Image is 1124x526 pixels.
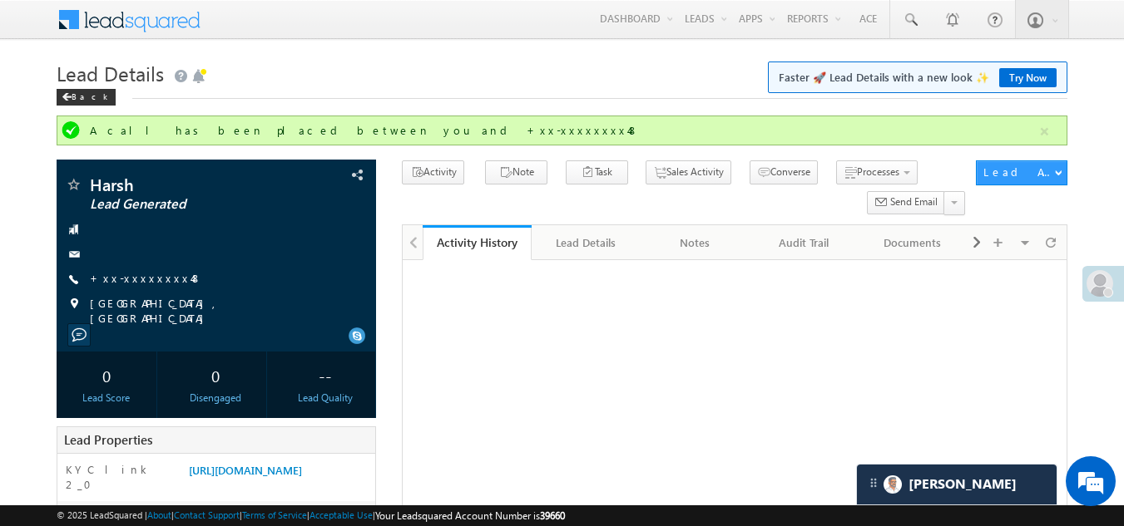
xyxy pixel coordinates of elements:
div: Lead Quality [279,391,371,406]
div: Notes [654,233,735,253]
a: Acceptable Use [309,509,373,520]
a: Back [57,88,124,102]
span: Lead Generated [90,196,287,213]
a: [URL][DOMAIN_NAME] [189,463,302,477]
a: Contact Support [174,509,240,520]
a: Lead Details [532,225,641,260]
div: Lead Actions [983,165,1054,179]
button: Activity [402,160,464,184]
span: Your Leadsquared Account Number is [375,509,565,522]
div: A call has been placed between you and +xx-xxxxxxxx48 [90,123,1038,138]
span: Harsh [90,176,287,193]
a: Try Now [999,68,1057,87]
div: Back [57,89,116,106]
div: -- [279,360,371,391]
button: Converse [750,160,818,184]
div: Disengaged [170,391,262,406]
span: Send Email [890,194,938,209]
div: 0 [61,360,153,391]
span: Lead Details [57,60,164,86]
div: Documents [872,233,953,253]
a: Audit Trail [750,225,859,260]
label: KYC link 2_0 [66,462,173,492]
span: Lead Properties [64,431,152,448]
button: Note [485,160,547,184]
button: Send Email [867,191,945,215]
span: Processes [857,165,899,178]
div: Lead Score [61,391,153,406]
div: 0 [170,360,262,391]
button: Lead Actions [976,160,1067,185]
span: [GEOGRAPHIC_DATA], [GEOGRAPHIC_DATA] [90,296,348,326]
a: Terms of Service [242,509,307,520]
span: Faster 🚀 Lead Details with a new look ✨ [779,69,1057,86]
div: Lead Details [545,233,626,253]
a: About [147,509,171,520]
a: Notes [641,225,750,260]
img: carter-drag [867,476,880,489]
a: Documents [859,225,968,260]
span: 39660 [540,509,565,522]
span: © 2025 LeadSquared | | | | | [57,508,565,524]
div: Audit Trail [763,233,844,253]
a: +xx-xxxxxxxx48 [90,271,202,285]
div: carter-dragCarter[PERSON_NAME] [856,464,1057,505]
button: Task [566,160,628,184]
div: Activity History [435,234,519,250]
a: Activity History [423,225,532,260]
span: Carter [909,476,1017,492]
img: Carter [884,475,902,494]
button: Sales Activity [646,160,731,184]
button: Processes [836,160,918,184]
